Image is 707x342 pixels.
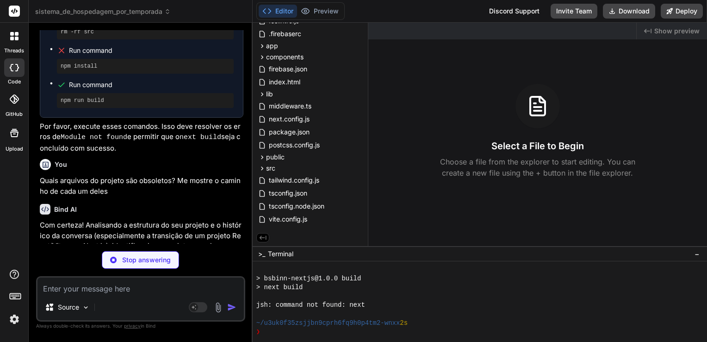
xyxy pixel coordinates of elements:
button: − [693,247,701,261]
span: tsconfig.json [268,188,308,199]
span: privacy [124,323,141,329]
img: Pick Models [82,304,90,311]
span: jsh: command not found: next [256,301,365,310]
pre: npm run build [61,97,230,104]
span: Terminal [268,249,293,259]
span: components [266,52,304,62]
span: .firebaserc [268,28,302,39]
span: next.config.js [268,114,310,125]
span: > bsbinn-nextjs@1.0.0 build [256,274,361,283]
button: Download [603,4,655,19]
span: 2s [400,319,408,328]
span: src [266,164,275,173]
button: Deploy [661,4,703,19]
button: Editor [259,5,297,18]
span: app [266,41,278,51]
span: index.html [268,76,301,88]
span: lib [266,89,273,99]
p: Por favor, execute esses comandos. Isso deve resolver os erros de e permitir que o seja concluído... [40,121,243,154]
p: Source [58,303,79,312]
span: package.json [268,127,310,138]
h6: Bind AI [54,205,77,214]
span: postcss.config.js [268,139,321,151]
img: icon [227,303,236,312]
span: firebase.json [268,63,308,75]
span: sistema_de_hospedagem_por_temporada [35,7,171,16]
label: code [8,78,21,86]
img: attachment [213,302,223,313]
button: Invite Team [551,4,597,19]
label: GitHub [6,110,23,118]
code: next build [180,133,221,141]
span: ~/u3uk0f35zsjjbn9cprh6fq9h0p4tm2-wnxx [256,319,400,328]
span: vite.config.js [268,214,308,225]
span: middleware.ts [268,101,312,112]
p: Always double-check its answers. Your in Bind [36,322,245,330]
button: Preview [297,5,342,18]
span: tsconfig.node.json [268,201,325,212]
p: Stop answering [122,255,171,265]
h6: You [55,160,67,169]
span: Run command [69,46,234,55]
label: threads [4,47,24,55]
span: Show preview [654,26,700,36]
p: Quais arquivos do projeto são obsoletos? Me mostre o caminho de cada um deles [40,176,243,196]
img: settings [6,311,22,327]
p: Choose a file from the explorer to start editing. You can create a new file using the + button in... [434,156,641,178]
span: ❯ [256,328,261,336]
span: public [266,152,285,162]
span: >_ [258,249,265,259]
div: Discord Support [484,4,545,19]
pre: rm -rf src [61,28,230,36]
span: − [695,249,700,259]
span: tailwind.config.js [268,175,320,186]
pre: npm install [61,63,230,70]
code: Module not found [61,133,127,141]
label: Upload [6,145,23,153]
p: Com certeza! Analisando a estrutura do seu projeto e o histórico da conversa (especialmente a tra... [40,220,243,262]
span: Run command [69,80,234,89]
h3: Select a File to Begin [491,139,584,152]
span: > next build [256,283,303,292]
